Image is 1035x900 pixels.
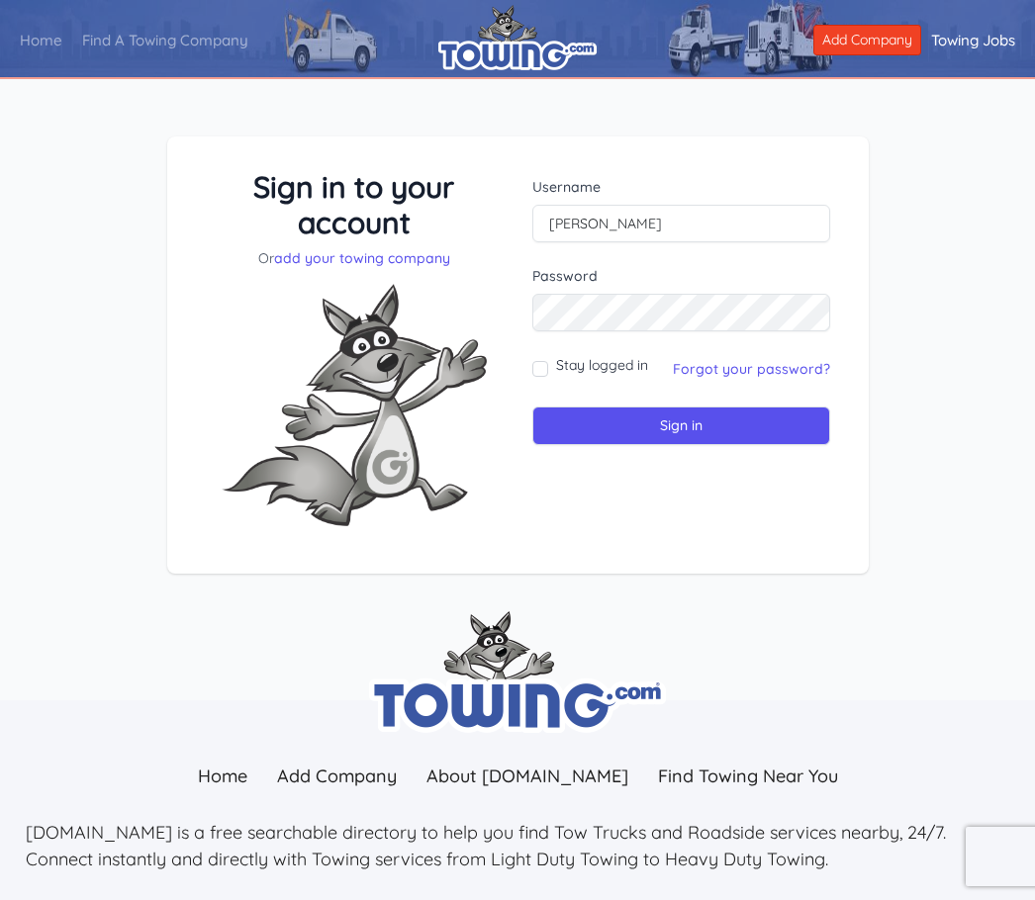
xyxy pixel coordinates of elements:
a: Home [183,755,262,797]
a: Add Company [813,25,921,55]
img: logo.png [438,5,597,70]
p: Or [206,248,504,268]
h3: Sign in to your account [206,169,504,240]
p: [DOMAIN_NAME] is a free searchable directory to help you find Tow Trucks and Roadside services ne... [26,819,1009,872]
img: towing [369,611,666,733]
img: Fox-Excited.png [206,268,503,542]
a: Find A Towing Company [72,15,258,67]
a: Home [10,15,72,67]
a: Find Towing Near You [643,755,853,797]
label: Username [532,177,830,197]
label: Stay logged in [556,355,648,375]
a: Forgot your password? [673,360,830,378]
a: About [DOMAIN_NAME] [412,755,643,797]
a: Add Company [262,755,412,797]
input: Sign in [532,406,830,445]
a: Towing Jobs [921,15,1025,67]
label: Password [532,266,830,286]
a: add your towing company [274,249,450,267]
